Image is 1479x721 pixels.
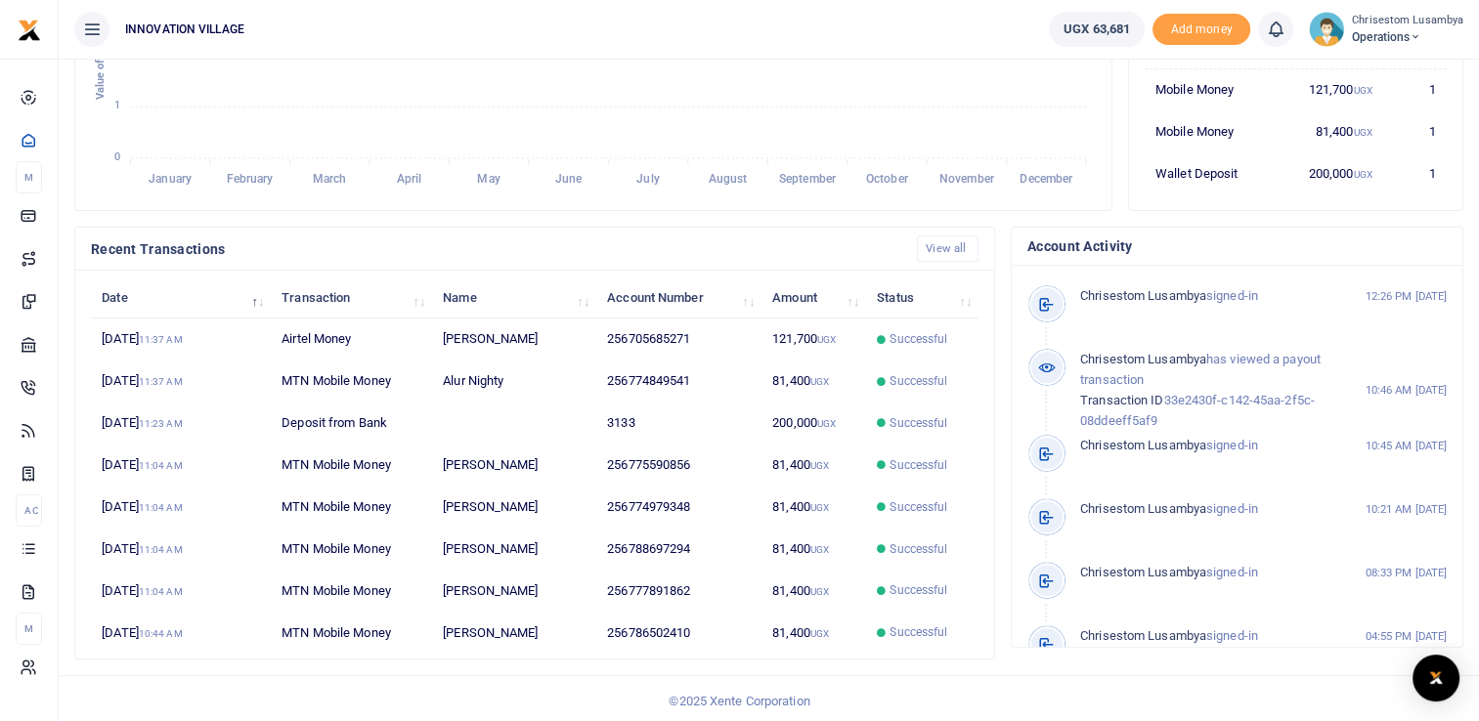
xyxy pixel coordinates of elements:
[1080,563,1355,583] p: signed-in
[1309,12,1463,47] a: profile-user Chrisestom Lusambya Operations
[432,318,596,360] td: [PERSON_NAME]
[1080,565,1206,579] span: Chrisestom Lusambya
[596,570,761,612] td: 256777891862
[313,172,347,186] tspan: March
[810,586,829,597] small: UGX
[1027,235,1447,257] h4: Account Activity
[91,403,271,445] td: [DATE]
[271,445,432,487] td: MTN Mobile Money
[16,494,42,527] li: Ac
[91,445,271,487] td: [DATE]
[1080,501,1206,516] span: Chrisestom Lusambya
[1145,69,1276,111] td: Mobile Money
[432,529,596,571] td: [PERSON_NAME]
[1353,169,1371,180] small: UGX
[271,403,432,445] td: Deposit from Bank
[114,150,120,163] tspan: 0
[91,360,271,403] td: [DATE]
[890,540,947,558] span: Successful
[596,403,761,445] td: 3133
[18,19,41,42] img: logo-small
[1049,12,1145,47] a: UGX 63,681
[432,570,596,612] td: [PERSON_NAME]
[1153,14,1250,46] span: Add money
[890,330,947,348] span: Successful
[596,445,761,487] td: 256775590856
[596,612,761,653] td: 256786502410
[1041,12,1153,47] li: Wallet ballance
[866,172,909,186] tspan: October
[890,623,947,641] span: Successful
[1366,628,1448,645] small: 04:55 PM [DATE]
[596,276,761,318] th: Account Number: activate to sort column ascending
[18,21,41,36] a: logo-small logo-large logo-large
[939,172,995,186] tspan: November
[1383,69,1447,111] td: 1
[1064,20,1130,39] span: UGX 63,681
[91,529,271,571] td: [DATE]
[761,318,866,360] td: 121,700
[761,529,866,571] td: 81,400
[1080,626,1355,647] p: signed-in
[432,360,596,403] td: Alur Nighty
[1080,393,1163,407] span: Transaction ID
[91,570,271,612] td: [DATE]
[139,334,183,345] small: 11:37 AM
[139,628,183,639] small: 10:44 AM
[227,172,274,186] tspan: February
[1383,110,1447,152] td: 1
[1383,152,1447,193] td: 1
[91,276,271,318] th: Date: activate to sort column descending
[271,318,432,360] td: Airtel Money
[1145,152,1276,193] td: Wallet Deposit
[1366,501,1448,518] small: 10:21 AM [DATE]
[271,276,432,318] th: Transaction: activate to sort column ascending
[432,612,596,653] td: [PERSON_NAME]
[1080,288,1206,303] span: Chrisestom Lusambya
[890,456,947,474] span: Successful
[761,403,866,445] td: 200,000
[1080,436,1355,456] p: signed-in
[1020,172,1073,186] tspan: December
[596,529,761,571] td: 256788697294
[16,161,42,193] li: M
[271,360,432,403] td: MTN Mobile Money
[1366,382,1448,399] small: 10:46 AM [DATE]
[1352,28,1463,46] span: Operations
[1353,85,1371,96] small: UGX
[117,21,252,38] span: INNOVATION VILLAGE
[761,570,866,612] td: 81,400
[761,276,866,318] th: Amount: activate to sort column ascending
[810,628,829,639] small: UGX
[1366,565,1448,581] small: 08:33 PM [DATE]
[761,612,866,653] td: 81,400
[1080,286,1355,307] p: signed-in
[1153,14,1250,46] li: Toup your wallet
[16,613,42,645] li: M
[91,612,271,653] td: [DATE]
[432,445,596,487] td: [PERSON_NAME]
[810,460,829,471] small: UGX
[139,460,183,471] small: 11:04 AM
[271,612,432,653] td: MTN Mobile Money
[1309,12,1344,47] img: profile-user
[114,99,120,111] tspan: 1
[779,172,837,186] tspan: September
[596,487,761,529] td: 256774979348
[890,372,947,390] span: Successful
[761,445,866,487] td: 81,400
[817,418,836,429] small: UGX
[1080,628,1206,643] span: Chrisestom Lusambya
[596,318,761,360] td: 256705685271
[1366,438,1448,454] small: 10:45 AM [DATE]
[432,487,596,529] td: [PERSON_NAME]
[890,498,947,516] span: Successful
[139,376,183,387] small: 11:37 AM
[1145,110,1276,152] td: Mobile Money
[1366,288,1448,305] small: 12:26 PM [DATE]
[1276,110,1383,152] td: 81,400
[890,414,947,432] span: Successful
[709,172,748,186] tspan: August
[555,172,583,186] tspan: June
[91,487,271,529] td: [DATE]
